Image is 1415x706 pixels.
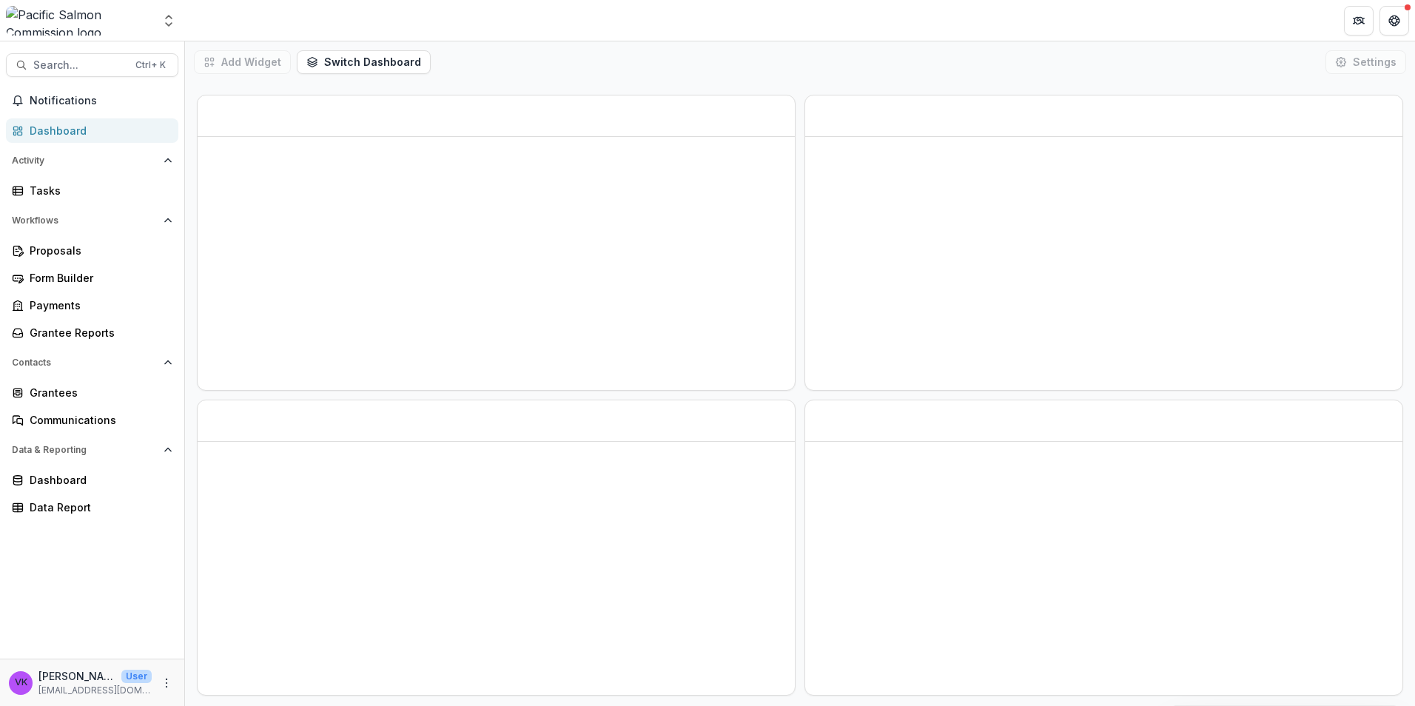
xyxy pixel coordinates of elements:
[12,357,158,368] span: Contacts
[6,438,178,462] button: Open Data & Reporting
[6,266,178,290] a: Form Builder
[30,123,167,138] div: Dashboard
[38,684,152,697] p: [EMAIL_ADDRESS][DOMAIN_NAME]
[6,6,152,36] img: Pacific Salmon Commission logo
[191,10,254,31] nav: breadcrumb
[194,50,291,74] button: Add Widget
[6,293,178,317] a: Payments
[15,678,27,687] div: Victor Keong
[6,118,178,143] a: Dashboard
[297,50,431,74] button: Switch Dashboard
[30,95,172,107] span: Notifications
[121,670,152,683] p: User
[6,408,178,432] a: Communications
[38,668,115,684] p: [PERSON_NAME]
[30,297,167,313] div: Payments
[30,243,167,258] div: Proposals
[1344,6,1374,36] button: Partners
[30,325,167,340] div: Grantee Reports
[1325,50,1406,74] button: Settings
[6,149,178,172] button: Open Activity
[30,270,167,286] div: Form Builder
[6,351,178,374] button: Open Contacts
[30,412,167,428] div: Communications
[6,320,178,345] a: Grantee Reports
[132,57,169,73] div: Ctrl + K
[12,445,158,455] span: Data & Reporting
[1379,6,1409,36] button: Get Help
[12,155,158,166] span: Activity
[6,53,178,77] button: Search...
[6,178,178,203] a: Tasks
[12,215,158,226] span: Workflows
[30,472,167,488] div: Dashboard
[6,238,178,263] a: Proposals
[30,183,167,198] div: Tasks
[6,380,178,405] a: Grantees
[6,468,178,492] a: Dashboard
[6,209,178,232] button: Open Workflows
[30,385,167,400] div: Grantees
[6,495,178,520] a: Data Report
[33,59,127,72] span: Search...
[6,89,178,112] button: Notifications
[158,674,175,692] button: More
[158,6,179,36] button: Open entity switcher
[30,500,167,515] div: Data Report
